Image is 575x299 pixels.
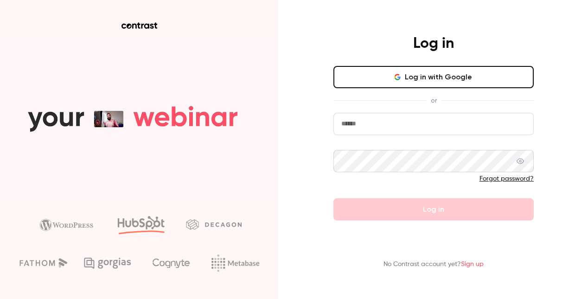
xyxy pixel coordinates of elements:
span: or [426,96,441,105]
h4: Log in [413,34,454,53]
img: decagon [186,219,242,229]
a: Forgot password? [479,175,534,182]
a: Sign up [461,261,484,267]
button: Log in with Google [333,66,534,88]
p: No Contrast account yet? [383,260,484,269]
